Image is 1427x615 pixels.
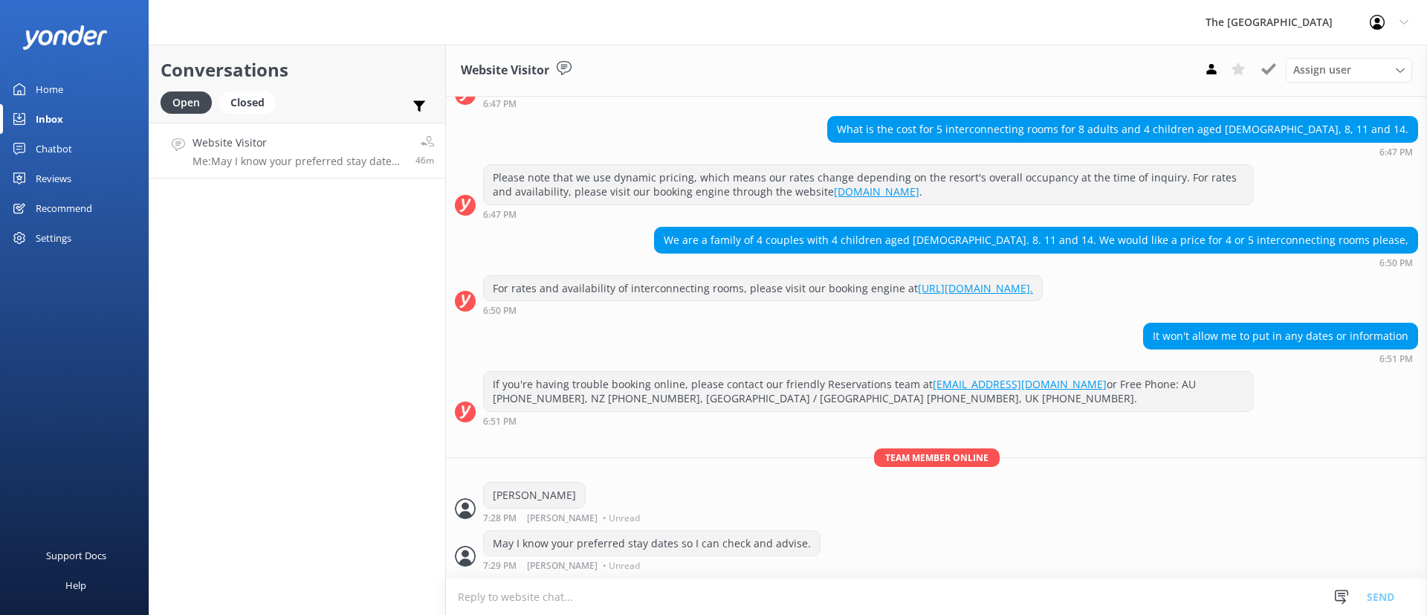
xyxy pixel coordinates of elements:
div: Aug 31 2025 06:50pm (UTC -10:00) Pacific/Honolulu [654,257,1418,268]
div: May I know your preferred stay dates so I can check and advise. [484,531,820,556]
div: Aug 31 2025 07:28pm (UTC -10:00) Pacific/Honolulu [483,512,644,523]
strong: 7:29 PM [483,561,517,570]
div: Help [65,570,86,600]
div: Support Docs [46,541,106,570]
div: Aug 31 2025 06:51pm (UTC -10:00) Pacific/Honolulu [483,416,1254,426]
a: Website VisitorMe:May I know your preferred stay dates so I can check and advise.46m [149,123,445,178]
div: What is the cost for 5 interconnecting rooms for 8 adults and 4 children aged [DEMOGRAPHIC_DATA],... [828,117,1417,142]
div: Open [161,91,212,114]
div: [PERSON_NAME] [484,483,585,508]
div: Home [36,74,63,104]
div: Closed [219,91,276,114]
strong: 6:47 PM [483,100,517,109]
strong: 7:28 PM [483,514,517,523]
div: Aug 31 2025 06:47pm (UTC -10:00) Pacific/Honolulu [483,98,1254,109]
a: [EMAIL_ADDRESS][DOMAIN_NAME] [933,377,1107,391]
div: Aug 31 2025 06:50pm (UTC -10:00) Pacific/Honolulu [483,305,1043,315]
div: Chatbot [36,134,72,164]
span: Assign user [1293,62,1351,78]
strong: 6:51 PM [483,417,517,426]
span: Team member online [874,448,1000,467]
span: [PERSON_NAME] [527,561,598,570]
div: Aug 31 2025 06:47pm (UTC -10:00) Pacific/Honolulu [483,209,1254,219]
strong: 6:50 PM [483,306,517,315]
strong: 6:47 PM [483,210,517,219]
a: [URL][DOMAIN_NAME]. [918,281,1033,295]
span: [PERSON_NAME] [527,514,598,523]
div: Reviews [36,164,71,193]
div: Settings [36,223,71,253]
h3: Website Visitor [461,61,549,80]
img: yonder-white-logo.png [22,25,108,50]
div: Please note that we use dynamic pricing, which means our rates change depending on the resort's o... [484,165,1253,205]
strong: 6:51 PM [1379,355,1413,364]
strong: 6:50 PM [1379,259,1413,268]
a: Open [161,94,219,110]
div: We are a family of 4 couples with 4 children aged [DEMOGRAPHIC_DATA]. 8. 11 and 14. We would like... [655,228,1417,253]
div: Aug 31 2025 06:47pm (UTC -10:00) Pacific/Honolulu [827,146,1418,157]
span: • Unread [603,514,640,523]
span: • Unread [603,561,640,570]
div: Assign User [1286,58,1412,82]
a: [DOMAIN_NAME] [834,184,919,199]
div: It won't allow me to put in any dates or information [1144,323,1417,349]
div: If you're having trouble booking online, please contact our friendly Reservations team at or Free... [484,372,1253,411]
p: Me: May I know your preferred stay dates so I can check and advise. [192,155,404,168]
div: Aug 31 2025 07:29pm (UTC -10:00) Pacific/Honolulu [483,560,821,570]
h2: Conversations [161,56,434,84]
div: Aug 31 2025 06:51pm (UTC -10:00) Pacific/Honolulu [1143,353,1418,364]
a: Closed [219,94,283,110]
div: For rates and availability of interconnecting rooms, please visit our booking engine at [484,276,1042,301]
div: Recommend [36,193,92,223]
h4: Website Visitor [192,135,404,151]
div: Inbox [36,104,63,134]
strong: 6:47 PM [1379,148,1413,157]
span: Aug 31 2025 07:29pm (UTC -10:00) Pacific/Honolulu [415,154,434,167]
